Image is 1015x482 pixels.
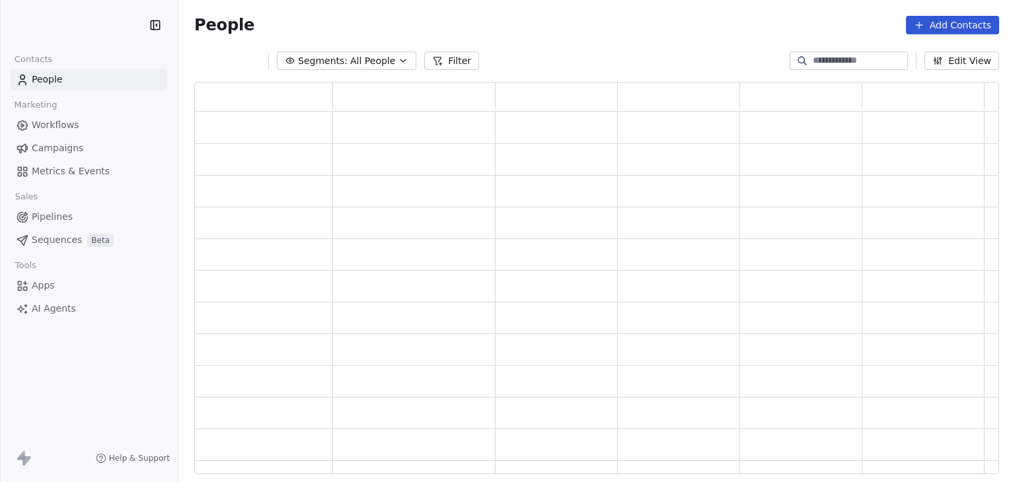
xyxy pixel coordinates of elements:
button: Add Contacts [906,16,999,34]
span: Segments: [298,54,348,68]
a: Campaigns [11,137,167,159]
button: Filter [424,52,479,70]
span: People [194,15,254,35]
span: People [32,73,63,86]
span: Campaigns [32,141,83,155]
a: Pipelines [11,206,167,228]
span: Pipelines [32,210,73,224]
span: Metrics & Events [32,164,110,178]
a: Help & Support [96,453,170,464]
span: Tools [9,256,42,275]
a: SequencesBeta [11,229,167,251]
span: All People [350,54,395,68]
button: Edit View [924,52,999,70]
span: Help & Support [109,453,170,464]
span: AI Agents [32,302,76,316]
span: Apps [32,279,55,293]
a: People [11,69,167,90]
span: Contacts [9,50,58,69]
span: Workflows [32,118,79,132]
span: Marketing [9,95,63,115]
span: Beta [87,234,114,247]
a: Workflows [11,114,167,136]
a: AI Agents [11,298,167,320]
span: Sales [9,187,44,207]
span: Sequences [32,233,82,247]
a: Metrics & Events [11,160,167,182]
a: Apps [11,275,167,296]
